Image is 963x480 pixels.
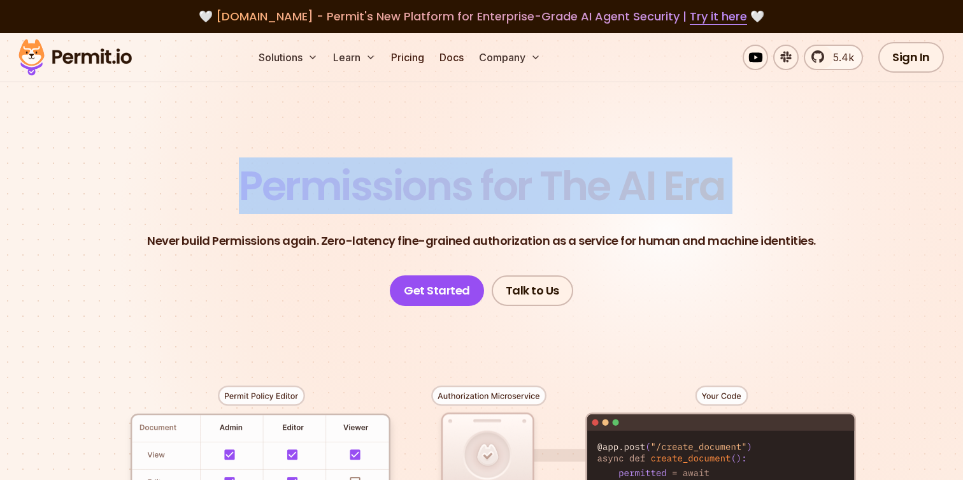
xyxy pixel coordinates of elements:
[328,45,381,70] button: Learn
[13,36,138,79] img: Permit logo
[386,45,429,70] a: Pricing
[390,275,484,306] a: Get Started
[804,45,863,70] a: 5.4k
[690,8,747,25] a: Try it here
[147,232,816,250] p: Never build Permissions again. Zero-latency fine-grained authorization as a service for human and...
[216,8,747,24] span: [DOMAIN_NAME] - Permit's New Platform for Enterprise-Grade AI Agent Security |
[474,45,546,70] button: Company
[253,45,323,70] button: Solutions
[825,50,854,65] span: 5.4k
[239,157,724,214] span: Permissions for The AI Era
[878,42,944,73] a: Sign In
[31,8,932,25] div: 🤍 🤍
[434,45,469,70] a: Docs
[492,275,573,306] a: Talk to Us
